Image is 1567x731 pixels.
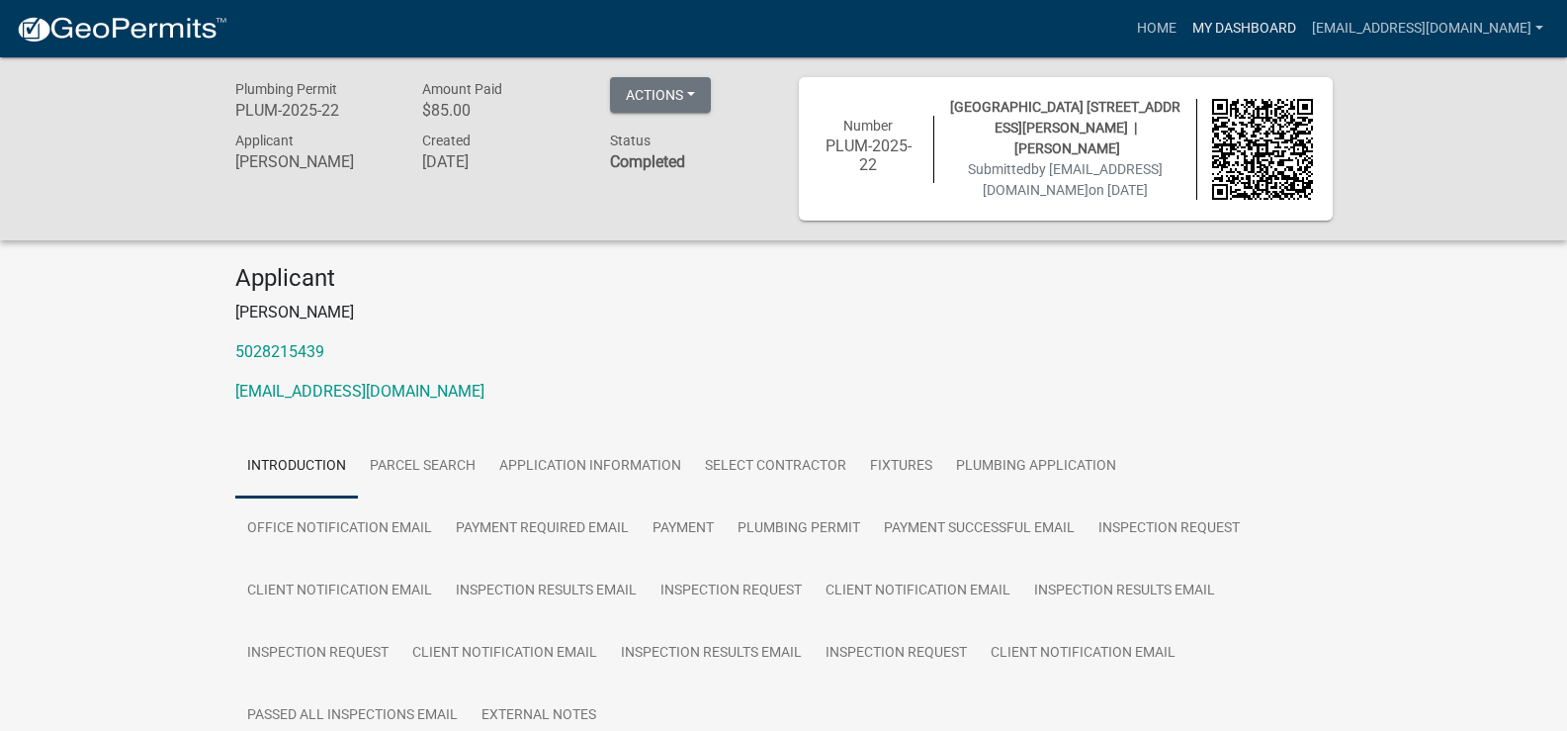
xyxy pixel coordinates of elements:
a: Application Information [487,435,693,499]
h6: [DATE] [422,152,580,171]
a: Payment [641,498,726,561]
a: Inspection Results Email [444,560,649,623]
span: Applicant [235,133,294,148]
span: Amount Paid [422,81,502,97]
a: Client Notification Email [814,560,1022,623]
p: [PERSON_NAME] [235,301,1333,324]
a: Client Notification Email [235,560,444,623]
a: Introduction [235,435,358,499]
a: Inspection Results Email [1022,560,1227,623]
h6: $85.00 [422,101,580,120]
a: Fixtures [858,435,944,499]
a: My Dashboard [1184,10,1304,47]
a: Plumbing Permit [726,498,872,561]
a: Inspection Request [649,560,814,623]
h4: Applicant [235,264,1333,293]
a: Inspection Request [1087,498,1252,561]
a: Home [1129,10,1184,47]
a: Office Notification Email [235,498,444,561]
a: Payment Successful Email [872,498,1087,561]
span: Number [843,118,893,134]
a: [EMAIL_ADDRESS][DOMAIN_NAME] [1304,10,1551,47]
a: Parcel search [358,435,487,499]
h6: [PERSON_NAME] [235,152,393,171]
strong: Completed [610,152,685,171]
a: Client Notification Email [400,622,609,685]
span: Plumbing Permit [235,81,337,97]
a: Inspection Request [814,622,979,685]
a: Inspection Request [235,622,400,685]
a: [EMAIL_ADDRESS][DOMAIN_NAME] [235,382,484,401]
span: [GEOGRAPHIC_DATA] [STREET_ADDRESS][PERSON_NAME] | [PERSON_NAME] [950,99,1180,156]
span: Submitted on [DATE] [968,161,1163,198]
span: by [EMAIL_ADDRESS][DOMAIN_NAME] [983,161,1163,198]
span: Status [610,133,651,148]
a: 5028215439 [235,342,324,361]
a: Select contractor [693,435,858,499]
a: Payment Required Email [444,498,641,561]
span: Created [422,133,471,148]
h6: PLUM-2025-22 [235,101,393,120]
a: Plumbing Application [944,435,1128,499]
a: Client Notification Email [979,622,1187,685]
button: Actions [610,77,711,113]
a: Inspection Results Email [609,622,814,685]
img: QR code [1212,99,1313,200]
h6: PLUM-2025-22 [819,137,919,174]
